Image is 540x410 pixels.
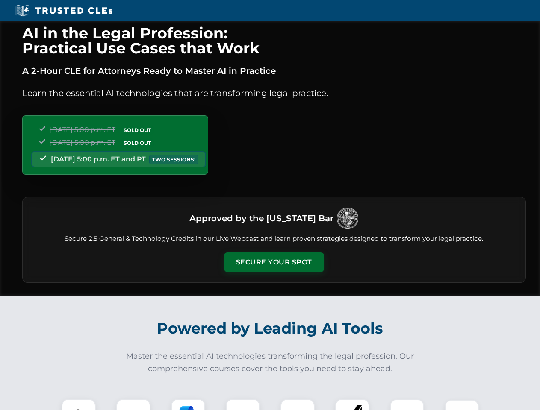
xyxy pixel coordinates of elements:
span: [DATE] 5:00 p.m. ET [50,138,115,146]
span: SOLD OUT [121,126,154,135]
span: [DATE] 5:00 p.m. ET [50,126,115,134]
img: Trusted CLEs [13,4,115,17]
p: Master the essential AI technologies transforming the legal profession. Our comprehensive courses... [121,350,420,375]
p: Secure 2.5 General & Technology Credits in our Live Webcast and learn proven strategies designed ... [33,234,515,244]
h2: Powered by Leading AI Tools [33,313,507,343]
h1: AI in the Legal Profession: Practical Use Cases that Work [22,26,526,56]
p: Learn the essential AI technologies that are transforming legal practice. [22,86,526,100]
img: Logo [337,208,358,229]
span: SOLD OUT [121,138,154,147]
button: Secure Your Spot [224,252,324,272]
p: A 2-Hour CLE for Attorneys Ready to Master AI in Practice [22,64,526,78]
h3: Approved by the [US_STATE] Bar [189,211,333,226]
